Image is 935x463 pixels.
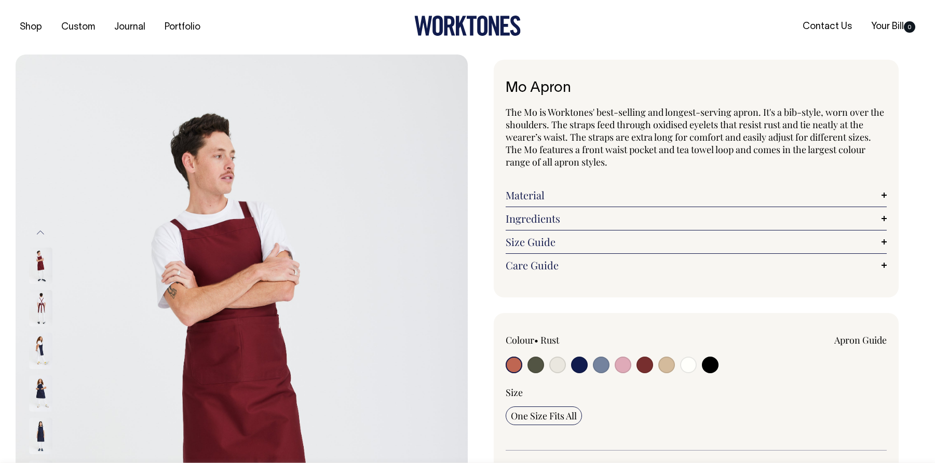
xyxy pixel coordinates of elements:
[506,106,884,168] span: The Mo is Worktones' best-selling and longest-serving apron. It's a bib-style, worn over the shou...
[506,80,887,97] h1: Mo Apron
[110,19,150,36] a: Journal
[540,334,559,346] label: Rust
[160,19,205,36] a: Portfolio
[29,333,52,369] img: dark-navy
[506,386,887,399] div: Size
[904,21,915,33] span: 0
[29,418,52,454] img: dark-navy
[511,410,577,422] span: One Size Fits All
[506,259,887,271] a: Care Guide
[506,189,887,201] a: Material
[506,334,658,346] div: Colour
[29,248,52,284] img: burgundy
[16,19,46,36] a: Shop
[506,236,887,248] a: Size Guide
[33,221,48,244] button: Previous
[506,406,582,425] input: One Size Fits All
[534,334,538,346] span: •
[834,334,887,346] a: Apron Guide
[29,375,52,412] img: dark-navy
[867,18,919,35] a: Your Bill0
[798,18,856,35] a: Contact Us
[29,290,52,326] img: burgundy
[57,19,99,36] a: Custom
[506,212,887,225] a: Ingredients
